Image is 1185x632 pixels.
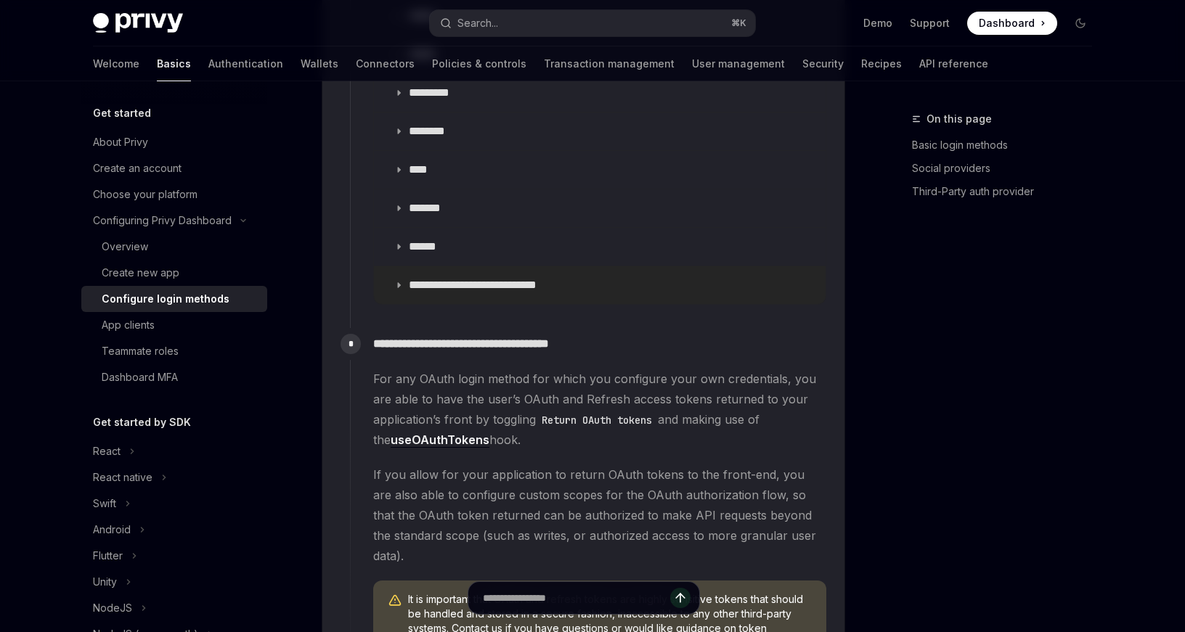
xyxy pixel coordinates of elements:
[93,186,197,203] div: Choose your platform
[93,160,182,177] div: Create an account
[81,286,267,312] a: Configure login methods
[692,46,785,81] a: User management
[81,595,267,621] button: Toggle NodeJS section
[208,46,283,81] a: Authentication
[912,180,1104,203] a: Third-Party auth provider
[81,312,267,338] a: App clients
[391,432,489,448] a: useOAuthTokens
[93,13,183,33] img: dark logo
[81,234,267,260] a: Overview
[93,495,116,512] div: Swift
[670,588,691,608] button: Send message
[457,15,498,32] div: Search...
[544,46,675,81] a: Transaction management
[731,17,746,29] span: ⌘ K
[861,46,902,81] a: Recipes
[81,491,267,517] button: Toggle Swift section
[93,469,152,486] div: React native
[919,46,988,81] a: API reference
[93,573,117,591] div: Unity
[927,110,992,128] span: On this page
[373,464,826,566] span: If you allow for your application to return OAuth tokens to the front-end, you are also able to c...
[81,569,267,595] button: Toggle Unity section
[483,582,670,614] input: Ask a question...
[967,12,1057,35] a: Dashboard
[802,46,844,81] a: Security
[102,369,178,386] div: Dashboard MFA
[93,212,232,229] div: Configuring Privy Dashboard
[81,208,267,234] button: Toggle Configuring Privy Dashboard section
[157,46,191,81] a: Basics
[912,157,1104,180] a: Social providers
[93,134,148,151] div: About Privy
[81,543,267,569] button: Toggle Flutter section
[102,290,229,308] div: Configure login methods
[81,438,267,464] button: Toggle React section
[102,342,179,360] div: Teammate roles
[102,238,148,255] div: Overview
[81,129,267,155] a: About Privy
[93,46,139,81] a: Welcome
[912,134,1104,157] a: Basic login methods
[81,155,267,181] a: Create an account
[356,46,415,81] a: Connectors
[102,316,155,334] div: App clients
[93,414,191,431] h5: Get started by SDK
[536,412,658,428] code: Return OAuth tokens
[81,260,267,286] a: Create new app
[81,464,267,491] button: Toggle React native section
[102,264,179,282] div: Create new app
[81,517,267,543] button: Toggle Android section
[81,338,267,364] a: Teammate roles
[863,16,892,30] a: Demo
[81,364,267,390] a: Dashboard MFA
[93,599,132,617] div: NodeJS
[301,46,338,81] a: Wallets
[93,443,121,460] div: React
[93,547,123,565] div: Flutter
[430,10,755,36] button: Open search
[93,521,131,538] div: Android
[432,46,526,81] a: Policies & controls
[373,369,826,450] span: For any OAuth login method for which you configure your own credentials, you are able to have the...
[979,16,1035,30] span: Dashboard
[93,104,151,122] h5: Get started
[81,181,267,208] a: Choose your platform
[1069,12,1092,35] button: Toggle dark mode
[910,16,950,30] a: Support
